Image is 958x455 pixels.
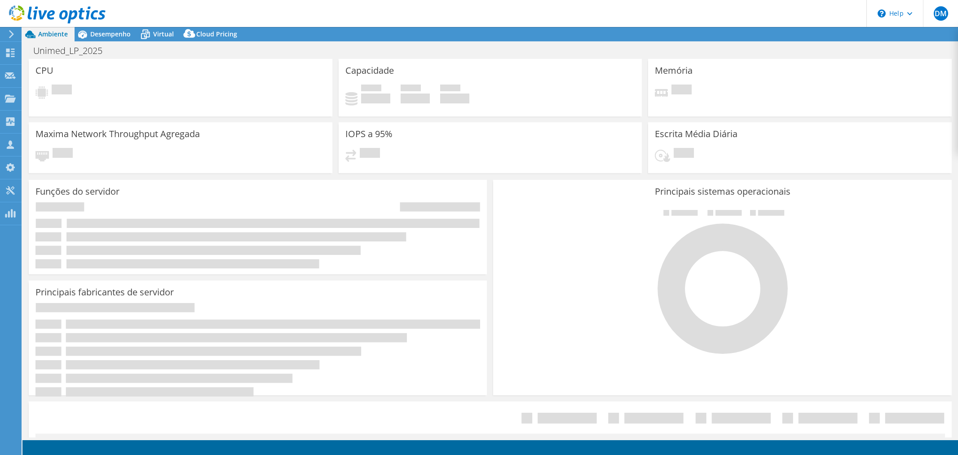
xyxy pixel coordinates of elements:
h4: 0 GiB [401,94,430,103]
span: Disponível [401,85,421,94]
h3: Memória [655,66,693,76]
span: Pendente [52,85,72,97]
h3: Principais fabricantes de servidor [35,287,174,297]
span: Virtual [153,30,174,38]
span: Pendente [671,85,692,97]
h3: CPU [35,66,53,76]
h4: 0 GiB [440,94,469,103]
h1: Unimed_LP_2025 [29,46,116,56]
svg: \n [878,9,886,18]
span: Pendente [53,148,73,160]
span: Desempenho [90,30,131,38]
h3: Maxima Network Throughput Agregada [35,129,200,139]
span: DM [934,6,948,21]
h3: Funções do servidor [35,187,119,196]
h3: IOPS a 95% [345,129,393,139]
h3: Capacidade [345,66,394,76]
h4: 0 GiB [361,94,390,103]
span: Total [440,85,460,94]
span: Pendente [360,148,380,160]
h3: Escrita Média Diária [655,129,737,139]
span: Ambiente [38,30,68,38]
h3: Principais sistemas operacionais [500,187,945,196]
span: Cloud Pricing [196,30,237,38]
span: Usado [361,85,381,94]
span: Pendente [674,148,694,160]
